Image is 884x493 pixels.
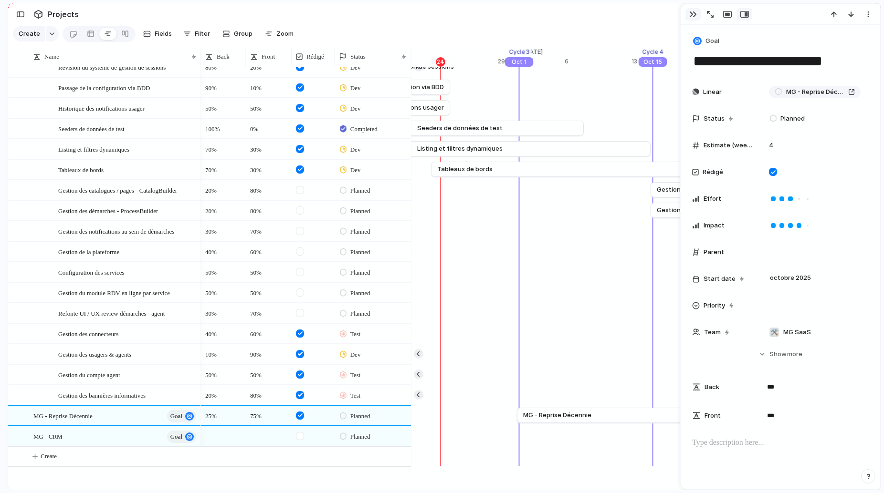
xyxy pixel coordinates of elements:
span: Planned [350,411,370,421]
span: Dev [350,63,361,72]
span: 50% [201,263,245,277]
span: Gestion des usagers & agents [58,349,131,359]
span: 40% [201,324,245,339]
span: Create [41,452,57,461]
span: Dev [350,104,361,113]
span: octobre 2025 [768,272,813,284]
span: Back [705,382,719,392]
span: Listing et filtres dynamiques [417,144,503,154]
span: 80% [246,181,291,195]
button: Showmore [692,346,869,363]
span: Gestion des catalogues / pages - CatalogBuilder [58,185,177,195]
span: Seeders de données de test [417,123,503,133]
span: Planned [350,206,370,216]
span: Test [350,329,360,339]
a: Gestion des catalogues / pages - CatalogBuilder [657,183,711,197]
span: MG SaaS [783,328,811,337]
span: Planned [350,432,370,442]
span: Seeders de données de test [58,123,125,134]
button: Zoom [261,26,297,41]
button: Create [18,447,426,466]
span: MG - Reprise Décennie [523,411,591,420]
span: more [787,349,802,359]
div: Oct 15 [639,57,667,67]
span: MG - CRM [33,431,63,442]
span: Gestion du compte agent [58,369,120,380]
span: goal [170,430,182,443]
span: Gestion des démarches - ProcessBuilder [657,205,779,215]
span: Back [217,52,230,62]
a: Gestion des démarches - ProcessBuilder [657,203,711,217]
span: 25% [201,406,245,421]
span: Fields [155,29,172,39]
span: Create [19,29,40,39]
span: [DATE] [517,47,548,57]
span: Test [350,370,360,380]
span: 50% [246,365,291,380]
span: 100% [201,119,245,134]
span: Gestion des notifications au sein de démarches [58,226,174,236]
span: 40% [201,242,245,257]
span: Tableaux de bords [437,164,493,174]
span: Priority [704,301,725,310]
span: Dev [350,83,361,93]
span: Passage de la configuration via BDD [58,82,150,93]
span: 70% [246,222,291,236]
div: 6 [565,57,631,66]
span: Front [262,52,275,62]
span: 50% [246,263,291,277]
span: 60% [246,242,291,257]
button: Create [13,26,45,41]
a: Seeders de données de test [389,121,578,135]
button: goal [167,431,196,443]
span: 90% [201,78,245,93]
span: Start date [704,274,736,284]
span: 70% [201,140,245,154]
span: Gestion du module RDV en ligne par service [58,287,170,298]
a: Listing et filtres dynamiques [256,142,644,156]
button: goal [167,410,196,422]
span: Planned [350,309,370,318]
span: Listing et filtres dynamiques [58,144,129,154]
span: 50% [246,283,291,298]
span: Zoom [276,29,294,39]
span: Dev [350,145,361,154]
span: 30% [201,222,245,236]
span: 80% [246,201,291,216]
span: Configuration des services [58,267,125,277]
span: 70% [201,160,245,175]
span: 20% [201,386,245,401]
span: 50% [201,99,245,113]
span: Goal [705,36,719,46]
span: Front [705,411,721,421]
span: Gestion des démarches - ProcessBuilder [58,205,158,216]
span: Planned [780,114,805,123]
span: Name [44,52,59,62]
span: Linear [703,87,722,97]
div: 22 [431,57,498,66]
span: Filter [195,29,210,39]
span: 4 [765,141,777,150]
span: 10% [201,345,245,359]
a: Tableaux de bords [437,162,826,176]
a: MG - Reprise Décennie [769,86,861,98]
a: MG - Reprise Décennie [523,408,740,422]
button: Goal [691,34,722,48]
span: Group [234,29,253,39]
div: Cycle 3 [507,48,531,56]
span: Completed [350,124,378,134]
span: 75% [246,406,291,421]
button: Filter [179,26,214,41]
span: 90% [246,345,291,359]
div: Cycle 4 [640,48,665,56]
span: 30% [246,140,291,154]
div: 24 [436,57,445,67]
span: 20% [201,181,245,195]
span: Estimate (weeks) [704,141,753,150]
span: MG - Reprise Décennie [33,410,93,421]
span: Tableaux de bords [58,164,104,175]
span: Gestion des bannières informatives [58,390,146,401]
span: Dev [350,165,361,175]
span: 50% [246,99,291,113]
span: Planned [350,288,370,298]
